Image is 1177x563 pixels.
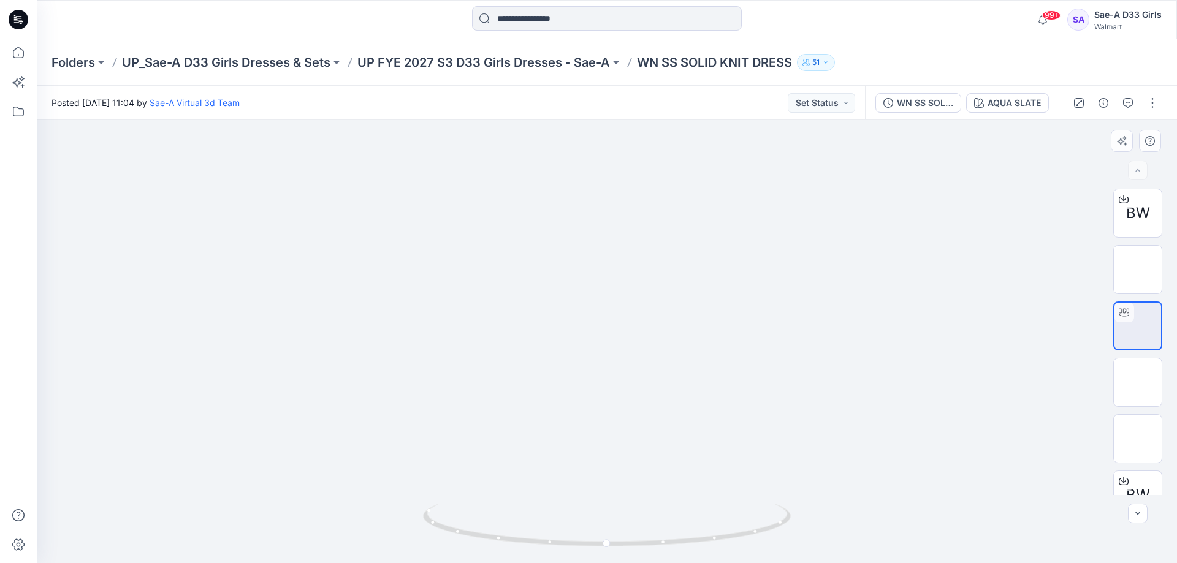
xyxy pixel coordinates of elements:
[122,54,330,71] a: UP_Sae-A D33 Girls Dresses & Sets
[1094,93,1113,113] button: Details
[875,93,961,113] button: WN SS SOLID KNIT DRESS_FULL COLORWAYS
[1042,10,1061,20] span: 99+
[1126,484,1150,506] span: BW
[966,93,1049,113] button: AQUA SLATE
[150,97,240,108] a: Sae-A Virtual 3d Team
[797,54,835,71] button: 51
[1067,9,1089,31] div: SA
[51,96,240,109] span: Posted [DATE] 11:04 by
[812,56,820,69] p: 51
[1094,7,1162,22] div: Sae-A D33 Girls
[1094,22,1162,31] div: Walmart
[1126,202,1150,224] span: BW
[51,54,95,71] a: Folders
[357,54,610,71] a: UP FYE 2027 S3 D33 Girls Dresses - Sae-A
[637,54,792,71] p: WN SS SOLID KNIT DRESS
[988,96,1041,110] div: AQUA SLATE
[897,96,953,110] div: WN SS SOLID KNIT DRESS_FULL COLORWAYS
